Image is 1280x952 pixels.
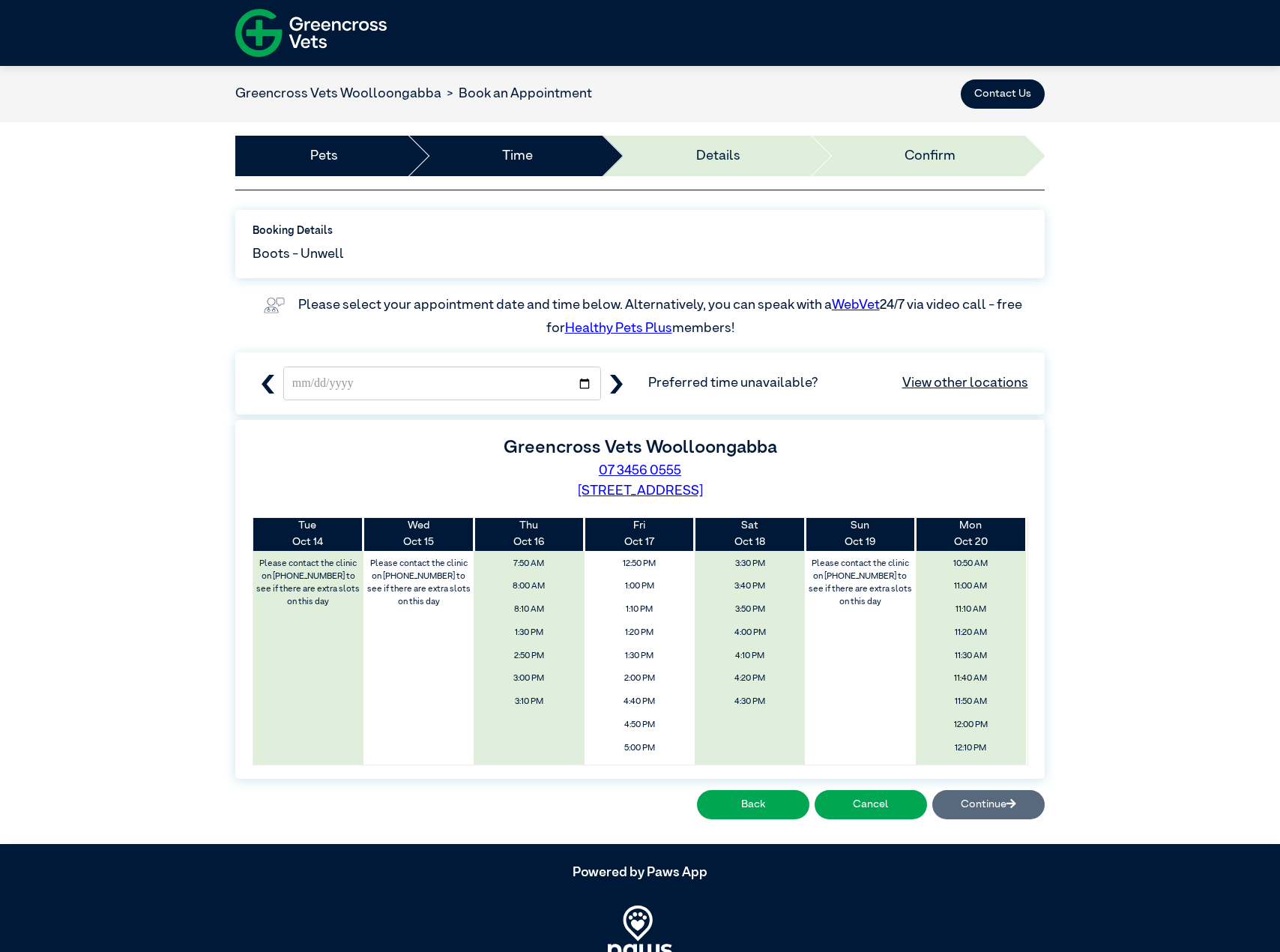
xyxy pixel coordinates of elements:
a: Greencross Vets Woolloongabba [235,87,441,100]
label: Please contact the clinic on [PHONE_NUMBER] to see if there are extra slots on this day [365,554,473,612]
span: 4:30 PM [699,693,800,712]
button: Back [697,790,809,820]
span: 7:50 AM [478,554,579,573]
label: Please contact the clinic on [PHONE_NUMBER] to see if there are extra slots on this day [806,554,914,612]
button: Cancel [815,790,927,820]
nav: breadcrumb [235,84,592,104]
span: 1:30 PM [478,623,579,642]
span: 12:50 PM [589,554,690,573]
span: 5:10 PM [589,762,690,781]
th: Oct 14 [253,518,363,550]
span: 4:40 PM [589,693,690,712]
a: Healthy Pets Plus [565,322,672,335]
button: Contact Us [961,79,1045,109]
span: 4:50 PM [589,715,690,735]
span: 3:40 PM [699,577,800,597]
span: 4:20 PM [699,669,800,689]
th: Oct 17 [585,518,695,550]
label: Please select your appointment date and time below. Alternatively, you can speak with a 24/7 via ... [298,298,1024,336]
span: 2:00 PM [589,669,690,689]
span: 11:30 AM [920,646,1021,666]
span: 10:50 AM [920,554,1021,573]
th: Oct 16 [474,518,584,550]
li: Book an Appointment [441,84,592,104]
label: Please contact the clinic on [PHONE_NUMBER] to see if there are extra slots on this day [254,554,362,612]
th: Oct 15 [363,518,474,550]
span: 8:10 AM [478,600,579,620]
span: 12:20 PM [920,762,1021,781]
img: vet [258,292,290,319]
h5: Powered by Paws App [235,865,1045,882]
a: WebVet [832,298,880,312]
a: Pets [310,146,338,166]
span: 11:50 AM [920,693,1021,712]
span: Boots - Unwell [253,244,344,265]
th: Oct 19 [805,518,915,550]
label: Booking Details [253,223,1028,240]
label: Greencross Vets Woolloongabba [504,439,777,457]
span: 12:00 PM [920,715,1021,735]
th: Oct 18 [695,518,805,550]
span: 3:00 PM [478,669,579,689]
span: 4:00 PM [699,623,800,642]
span: 1:00 PM [589,577,690,597]
a: 07 3456 0555 [599,464,681,477]
span: 5:00 PM [589,738,690,758]
img: f-logo [235,4,387,62]
span: 3:50 PM [699,600,800,620]
span: 3:10 PM [478,693,579,712]
span: 11:10 AM [920,600,1021,620]
a: [STREET_ADDRESS] [578,484,703,498]
span: 11:00 AM [920,577,1021,597]
a: Time [502,146,533,166]
span: 2:50 PM [478,646,579,666]
span: 1:30 PM [589,646,690,666]
span: 4:10 PM [699,646,800,666]
th: Oct 20 [916,518,1026,550]
span: 12:10 PM [920,738,1021,758]
span: 1:10 PM [589,600,690,620]
span: 11:40 AM [920,669,1021,689]
span: 11:20 AM [920,623,1021,642]
span: Preferred time unavailable? [648,373,1028,394]
a: View other locations [902,373,1028,394]
span: 8:00 AM [478,577,579,597]
span: 1:20 PM [589,623,690,642]
span: 3:30 PM [699,554,800,573]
